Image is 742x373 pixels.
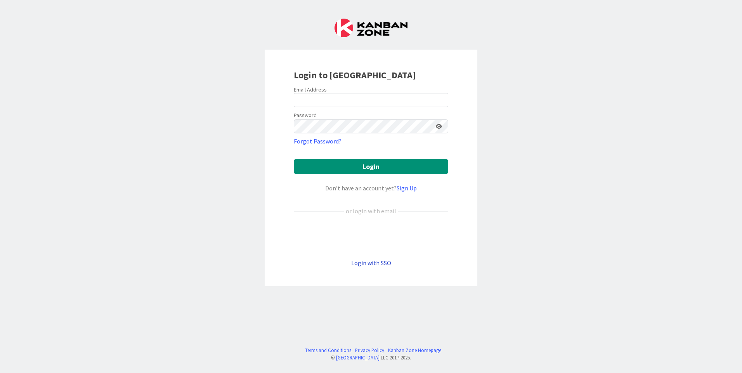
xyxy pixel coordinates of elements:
label: Password [294,111,317,119]
button: Login [294,159,448,174]
a: Forgot Password? [294,136,342,146]
a: [GEOGRAPHIC_DATA] [336,354,380,361]
div: Don’t have an account yet? [294,183,448,193]
div: or login with email [344,206,398,216]
b: Login to [GEOGRAPHIC_DATA] [294,69,416,81]
a: Kanban Zone Homepage [388,347,441,354]
a: Sign Up [397,184,417,192]
a: Terms and Conditions [305,347,351,354]
iframe: Sign in with Google Button [290,228,452,245]
img: Kanban Zone [335,19,407,37]
a: Login with SSO [351,259,391,267]
label: Email Address [294,86,327,93]
a: Privacy Policy [355,347,384,354]
div: © LLC 2017- 2025 . [301,354,441,361]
